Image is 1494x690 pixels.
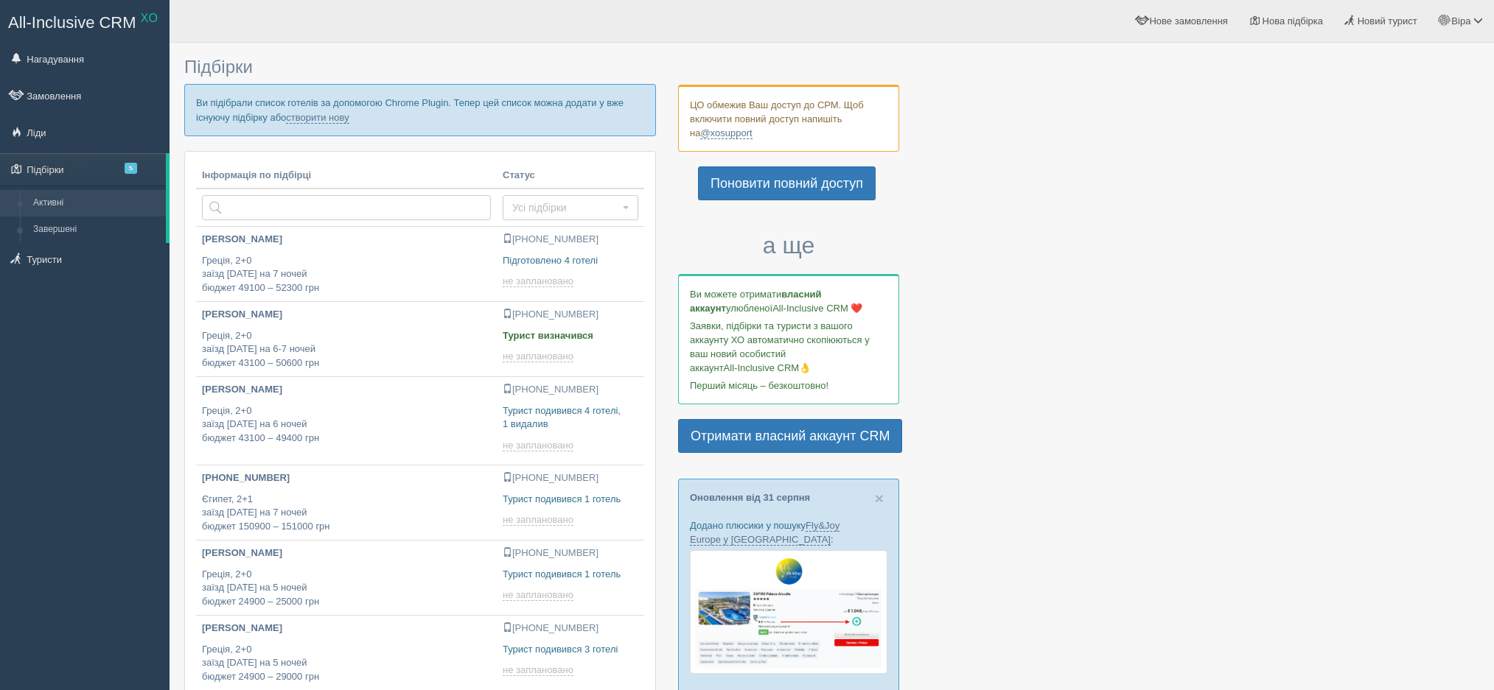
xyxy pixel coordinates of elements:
a: не заплановано [503,664,576,676]
div: ЦО обмежив Ваш доступ до СРМ. Щоб включити повний доступ напишіть на [678,85,899,152]
h3: а ще [678,233,899,258]
a: не заплановано [503,589,576,601]
p: Підготовлено 4 готелі [503,254,638,268]
p: Ви підібрали список готелів за допомогою Chrome Plugin. Тепер цей список можна додати у вже існую... [184,84,656,135]
p: Ви можете отримати улюбленої [690,287,887,315]
a: Fly&Joy Europe у [GEOGRAPHIC_DATA] [690,520,839,546]
p: [PERSON_NAME] [202,308,491,322]
p: [PERSON_NAME] [202,383,491,397]
a: @xosupport [700,127,752,139]
p: Греція, 2+0 заїзд [DATE] на 7 ночей бюджет 49100 – 52300 грн [202,254,491,295]
p: Перший місяць – безкоштовно! [690,379,887,392]
span: не заплановано [503,589,573,601]
button: Close [875,490,884,506]
button: Усі підбірки [503,195,638,220]
img: fly-joy-de-proposal-crm-for-travel-agency.png [690,550,887,674]
span: Віра [1451,15,1470,27]
p: Єгипет, 2+1 заїзд [DATE] на 7 ночей бюджет 150900 – 151000 грн [202,493,491,534]
span: 5 [125,163,137,174]
span: не заплановано [503,664,573,676]
a: [PERSON_NAME] Греція, 2+0заїзд [DATE] на 7 ночейбюджет 49100 – 52300 грн [196,227,497,301]
a: не заплановано [503,440,576,451]
p: Греція, 2+0 заїзд [DATE] на 6-7 ночей бюджет 43100 – 50600 грн [202,329,491,370]
p: Турист визначився [503,329,638,343]
p: [PHONE_NUMBER] [503,546,638,560]
p: [PHONE_NUMBER] [503,233,638,247]
span: × [875,490,884,507]
a: [PERSON_NAME] Греція, 2+0заїзд [DATE] на 6 ночейбюджет 43100 – 49400 грн [196,377,497,465]
a: Отримати власний аккаунт CRM [678,419,902,453]
a: не заплановано [503,275,576,287]
a: [PERSON_NAME] Греція, 2+0заїзд [DATE] на 5 ночейбюджет 24900 – 29000 грн [196,616,497,690]
span: не заплановано [503,351,573,362]
a: Завершені [27,216,166,243]
span: Усі підбірки [512,200,619,215]
input: Пошук за країною або туристом [202,195,491,220]
p: Турист подивився 3 готелі [503,643,638,657]
a: Оновлення від 31 серпня [690,492,810,503]
a: Поновити повний доступ [698,166,876,200]
span: Підбірки [184,57,253,77]
span: Новий турист [1358,15,1417,27]
p: [PHONE_NUMBER] [503,471,638,485]
span: не заплановано [503,514,573,526]
p: [PERSON_NAME] [202,622,491,636]
p: Греція, 2+0 заїзд [DATE] на 5 ночей бюджет 24900 – 25000 грн [202,568,491,609]
p: Турист подивився 1 готель [503,493,638,507]
p: Турист подивився 1 готель [503,568,638,582]
sup: XO [141,12,158,24]
p: Турист подивився 4 готелі, 1 видалив [503,404,638,432]
p: [PHONE_NUMBER] [503,308,638,322]
p: Заявки, підбірки та туристи з вашого аккаунту ХО автоматично скопіюються у ваш новий особистий ак... [690,319,887,375]
a: All-Inclusive CRM XO [1,1,169,41]
span: Нова підбірка [1263,15,1324,27]
p: [PHONE_NUMBER] [503,622,638,636]
a: [PHONE_NUMBER] Єгипет, 2+1заїзд [DATE] на 7 ночейбюджет 150900 – 151000 грн [196,465,497,540]
a: [PERSON_NAME] Греція, 2+0заїзд [DATE] на 5 ночейбюджет 24900 – 25000 грн [196,541,497,615]
p: Греція, 2+0 заїзд [DATE] на 5 ночей бюджет 24900 – 29000 грн [202,643,491,684]
a: створити нову [286,112,349,124]
span: All-Inclusive CRM ❤️ [772,303,862,314]
span: не заплановано [503,440,573,451]
span: не заплановано [503,275,573,287]
p: [PHONE_NUMBER] [503,383,638,397]
p: Додано плюсики у пошуку : [690,518,887,546]
b: власний аккаунт [690,289,822,314]
a: Активні [27,190,166,216]
th: Статус [497,163,644,189]
span: Нове замовлення [1149,15,1227,27]
p: [PHONE_NUMBER] [202,471,491,485]
a: [PERSON_NAME] Греція, 2+0заїзд [DATE] на 6-7 ночейбюджет 43100 – 50600 грн [196,302,497,376]
th: Інформація по підбірці [196,163,497,189]
p: Греція, 2+0 заїзд [DATE] на 6 ночей бюджет 43100 – 49400 грн [202,404,491,446]
a: не заплановано [503,351,576,362]
a: не заплановано [503,514,576,526]
span: All-Inclusive CRM👌 [724,362,811,373]
p: [PERSON_NAME] [202,233,491,247]
span: All-Inclusive CRM [8,13,136,32]
p: [PERSON_NAME] [202,546,491,560]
